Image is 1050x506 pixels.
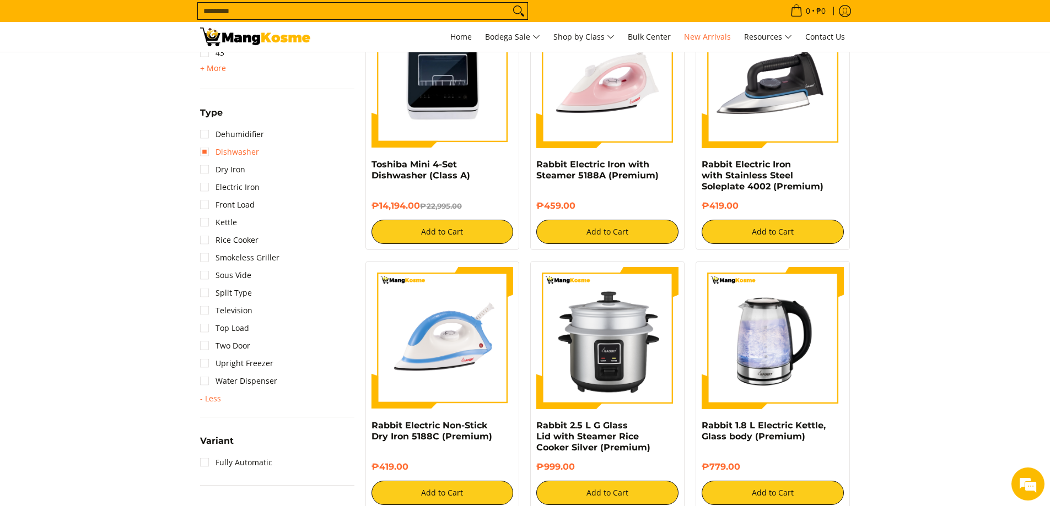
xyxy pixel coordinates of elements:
[200,372,277,390] a: Water Dispenser
[702,461,844,472] h6: ₱779.00
[371,267,514,409] img: https://mangkosme.com/products/rabbit-electric-non-stick-dry-iron-5188c-class-a
[200,319,249,337] a: Top Load
[200,108,223,126] summary: Open
[371,461,514,472] h6: ₱419.00
[181,6,207,32] div: Minimize live chat window
[536,6,679,148] img: https://mangkosme.com/products/rabbit-eletric-iron-with-steamer-5188a-class-a
[536,159,659,181] a: Rabbit Electric Iron with Steamer 5188A (Premium)
[200,64,226,73] span: + More
[702,200,844,211] h6: ₱419.00
[200,302,252,319] a: Television
[702,420,826,442] a: Rabbit 1.8 L Electric Kettle, Glass body (Premium)
[371,481,514,505] button: Add to Cart
[200,249,279,266] a: Smokeless Griller
[200,437,234,445] span: Variant
[200,284,252,302] a: Split Type
[739,22,798,52] a: Resources
[445,22,477,52] a: Home
[679,22,736,52] a: New Arrivals
[702,267,844,409] img: Rabbit 1.8 L Electric Kettle, Glass body (Premium)
[200,28,310,46] img: New Arrivals: Fresh Release from The Premium Brands l Mang Kosme
[536,200,679,211] h6: ₱459.00
[702,159,823,192] a: Rabbit Electric Iron with Stainless Steel Soleplate 4002 (Premium)
[548,22,620,52] a: Shop by Class
[420,202,462,210] del: ₱22,995.00
[200,337,250,355] a: Two Door
[744,30,792,44] span: Resources
[371,420,492,442] a: Rabbit Electric Non-Stick Dry Iron 5188C (Premium)
[787,5,829,17] span: •
[200,231,259,249] a: Rice Cooker
[805,31,845,42] span: Contact Us
[57,62,185,76] div: Leave a message
[200,196,255,214] a: Front Load
[6,301,210,339] textarea: Type your message and click 'Submit'
[200,355,273,372] a: Upright Freezer
[815,7,827,15] span: ₱0
[536,461,679,472] h6: ₱999.00
[371,200,514,211] h6: ₱14,194.00
[200,108,223,117] span: Type
[200,437,234,454] summary: Open
[536,267,679,409] img: https://mangkosme.com/products/rabbit-2-5-l-g-glass-lid-with-steamer-rice-cooker-silver-class-a
[510,3,527,19] button: Search
[485,30,540,44] span: Bodega Sale
[800,22,850,52] a: Contact Us
[553,30,615,44] span: Shop by Class
[200,143,259,161] a: Dishwasher
[450,31,472,42] span: Home
[200,62,226,75] summary: Open
[200,214,237,231] a: Kettle
[702,220,844,244] button: Add to Cart
[200,126,264,143] a: Dehumidifier
[371,6,514,148] img: Toshiba Mini 4-Set Dishwasher (Class A)
[200,44,228,62] a: 43"
[684,31,731,42] span: New Arrivals
[200,161,245,178] a: Dry Iron
[536,420,650,453] a: Rabbit 2.5 L G Glass Lid with Steamer Rice Cooker Silver (Premium)
[702,481,844,505] button: Add to Cart
[321,22,850,52] nav: Main Menu
[200,178,260,196] a: Electric Iron
[480,22,546,52] a: Bodega Sale
[200,454,272,471] a: Fully Automatic
[200,394,221,403] span: - Less
[628,31,671,42] span: Bulk Center
[804,7,812,15] span: 0
[23,139,192,250] span: We are offline. Please leave us a message.
[200,394,221,403] summary: Open
[702,6,844,148] img: https://mangkosme.com/products/rabbit-electric-iron-with-stainless-steel-soleplate-4002-class-a
[371,159,470,181] a: Toshiba Mini 4-Set Dishwasher (Class A)
[200,266,251,284] a: Sous Vide
[536,220,679,244] button: Add to Cart
[536,481,679,505] button: Add to Cart
[161,339,200,354] em: Submit
[622,22,676,52] a: Bulk Center
[371,220,514,244] button: Add to Cart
